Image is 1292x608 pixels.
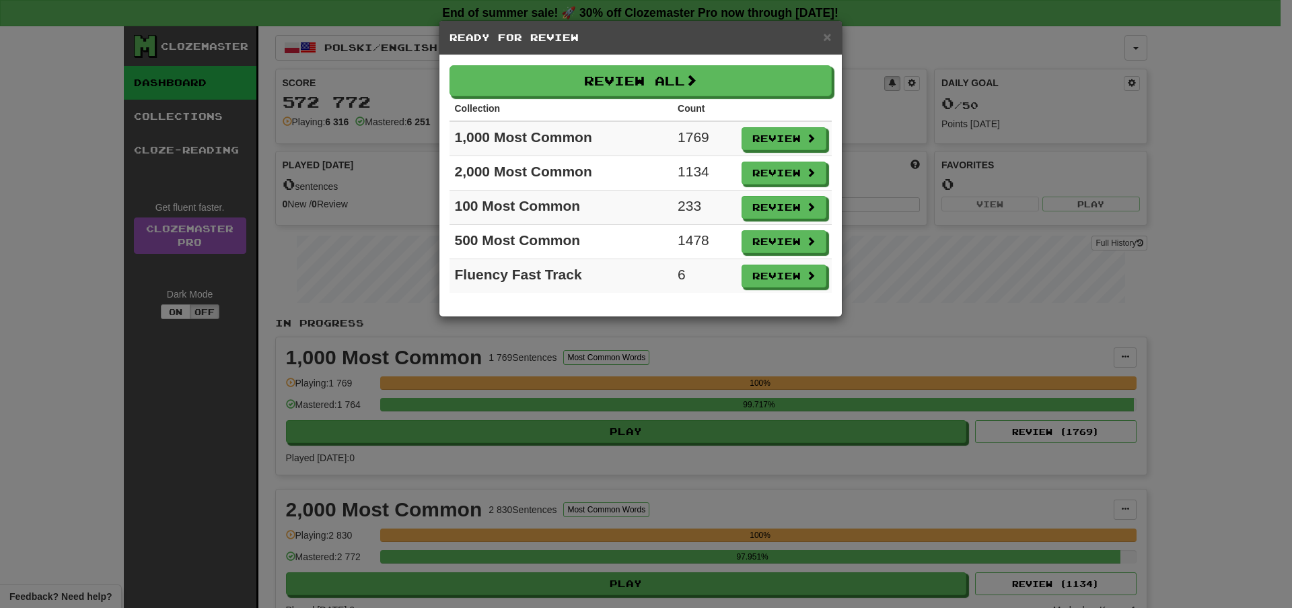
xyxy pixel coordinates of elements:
button: Review [742,162,826,184]
td: 233 [672,191,735,225]
td: 1134 [672,156,735,191]
td: 1478 [672,225,735,259]
button: Review All [450,65,832,96]
td: 1769 [672,121,735,156]
button: Review [742,196,826,219]
td: 6 [672,259,735,294]
td: 2,000 Most Common [450,156,673,191]
span: × [823,29,831,44]
button: Review [742,265,826,288]
td: 100 Most Common [450,191,673,225]
th: Count [672,96,735,121]
button: Review [742,230,826,253]
button: Review [742,127,826,150]
td: 1,000 Most Common [450,121,673,156]
th: Collection [450,96,673,121]
td: 500 Most Common [450,225,673,259]
h5: Ready for Review [450,31,832,44]
button: Close [823,30,831,44]
td: Fluency Fast Track [450,259,673,294]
